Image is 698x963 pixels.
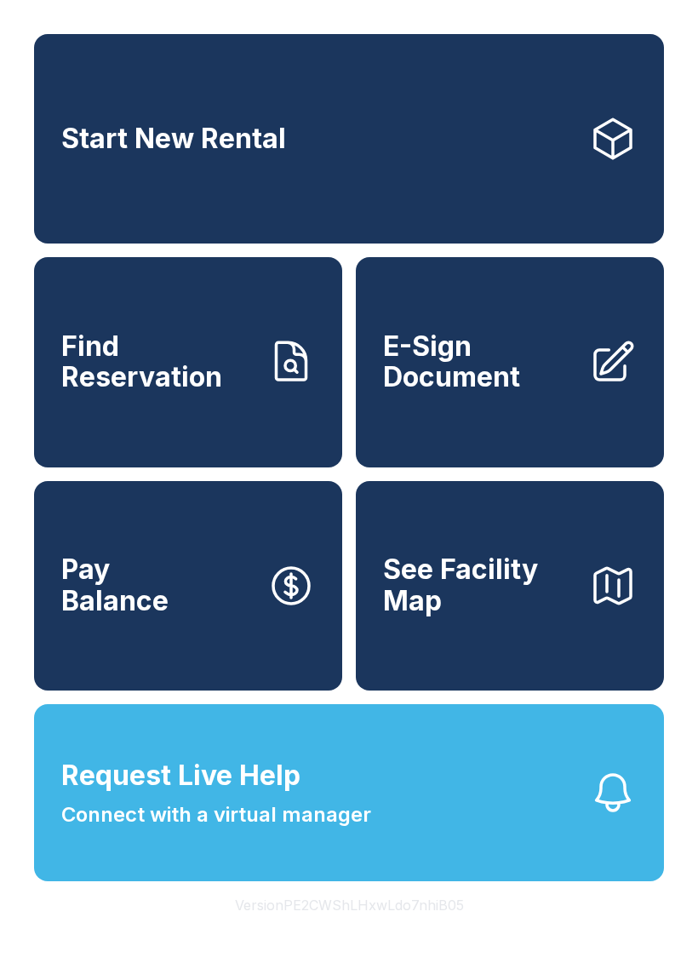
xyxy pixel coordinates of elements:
button: VersionPE2CWShLHxwLdo7nhiB05 [221,881,478,929]
span: E-Sign Document [383,331,575,393]
span: Start New Rental [61,123,286,155]
span: Find Reservation [61,331,254,393]
a: Start New Rental [34,34,664,244]
a: PayBalance [34,481,342,691]
span: Pay Balance [61,554,169,616]
span: See Facility Map [383,554,575,616]
span: Request Live Help [61,755,300,796]
span: Connect with a virtual manager [61,800,371,830]
button: Request Live HelpConnect with a virtual manager [34,704,664,881]
a: Find Reservation [34,257,342,467]
a: E-Sign Document [356,257,664,467]
button: See Facility Map [356,481,664,691]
